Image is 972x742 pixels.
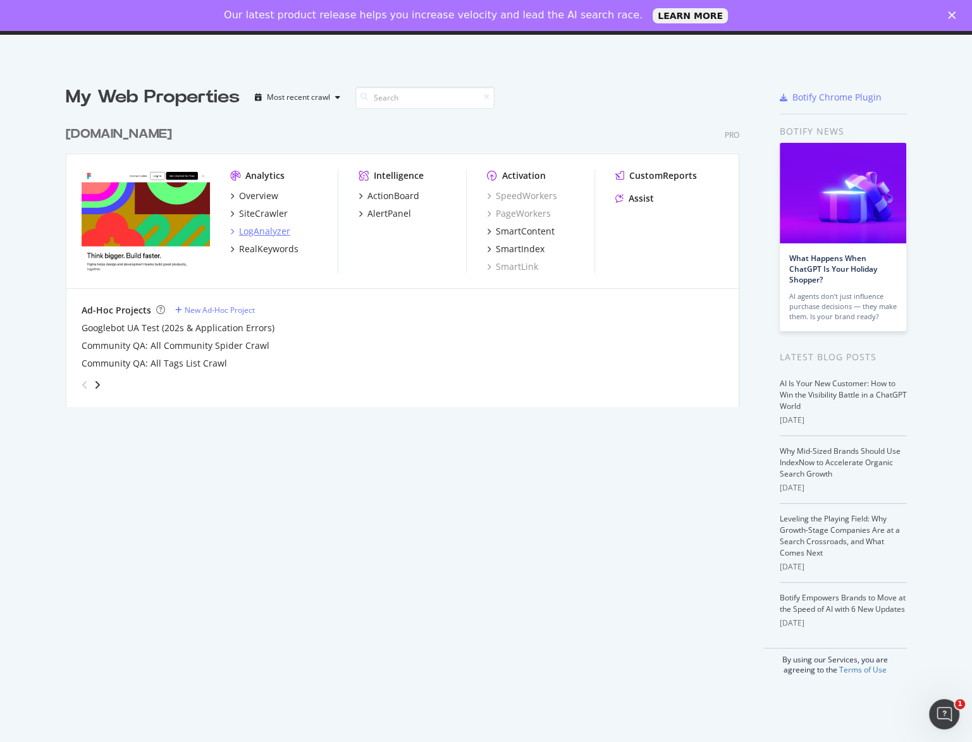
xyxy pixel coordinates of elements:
a: [DOMAIN_NAME] [66,125,177,143]
div: Ad-Hoc Projects [82,304,151,317]
a: SiteCrawler [230,207,288,220]
img: figma.com [82,169,210,272]
a: What Happens When ChatGPT Is Your Holiday Shopper? [789,253,877,285]
a: Community QA: All Community Spider Crawl [82,339,269,352]
div: [DATE] [780,561,907,573]
div: LogAnalyzer [239,225,290,238]
div: grid [66,110,749,407]
div: CustomReports [629,169,697,182]
a: CustomReports [615,169,697,182]
a: RealKeywords [230,243,298,255]
a: Assist [615,192,654,205]
div: AI agents don’t just influence purchase decisions — they make them. Is your brand ready? [789,291,897,322]
a: Botify Empowers Brands to Move at the Speed of AI with 6 New Updates [780,592,906,614]
a: ActionBoard [359,190,419,202]
div: Botify Chrome Plugin [792,91,882,104]
span: 1 [955,699,965,709]
div: Activation [502,169,546,182]
button: Most recent crawl [250,87,345,107]
div: Botify news [780,125,907,138]
div: By using our Services, you are agreeing to the [764,648,907,675]
div: Assist [629,192,654,205]
a: SmartLink [487,260,538,273]
div: Our latest product release helps you increase velocity and lead the AI search race. [224,9,643,21]
img: What Happens When ChatGPT Is Your Holiday Shopper? [780,143,906,243]
iframe: Intercom live chat [929,699,959,729]
div: angle-right [93,379,102,391]
a: LogAnalyzer [230,225,290,238]
a: PageWorkers [487,207,551,220]
a: Leveling the Playing Field: Why Growth-Stage Companies Are at a Search Crossroads, and What Comes... [780,513,900,558]
a: SmartIndex [487,243,544,255]
div: Latest Blog Posts [780,350,907,364]
div: angle-left [77,375,93,395]
div: New Ad-Hoc Project [185,305,255,315]
a: Terms of Use [839,664,887,675]
div: RealKeywords [239,243,298,255]
a: Why Mid-Sized Brands Should Use IndexNow to Accelerate Organic Search Growth [780,446,901,479]
a: AI Is Your New Customer: How to Win the Visibility Battle in a ChatGPT World [780,378,907,411]
div: SmartIndex [496,243,544,255]
div: ActionBoard [367,190,419,202]
div: Pro [725,130,739,140]
div: [DATE] [780,482,907,494]
div: Intelligence [374,169,424,182]
a: AlertPanel [359,207,411,220]
div: [DOMAIN_NAME] [66,125,172,143]
a: SmartContent [487,225,555,238]
div: [DATE] [780,415,907,426]
input: Search [355,87,495,109]
div: Close [948,11,961,19]
div: [DATE] [780,617,907,629]
a: New Ad-Hoc Project [175,305,255,315]
a: Botify Chrome Plugin [780,91,882,104]
a: LEARN MORE [653,8,728,23]
div: AlertPanel [367,207,411,220]
a: Overview [230,190,278,202]
div: SiteCrawler [239,207,288,220]
div: Analytics [245,169,285,182]
div: Overview [239,190,278,202]
div: Most recent crawl [267,94,330,101]
a: Community QA: All Tags List Crawl [82,357,227,370]
a: SpeedWorkers [487,190,557,202]
a: Googlebot UA Test (202s & Application Errors) [82,322,274,334]
div: My Web Properties [66,85,240,110]
div: SmartContent [496,225,555,238]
